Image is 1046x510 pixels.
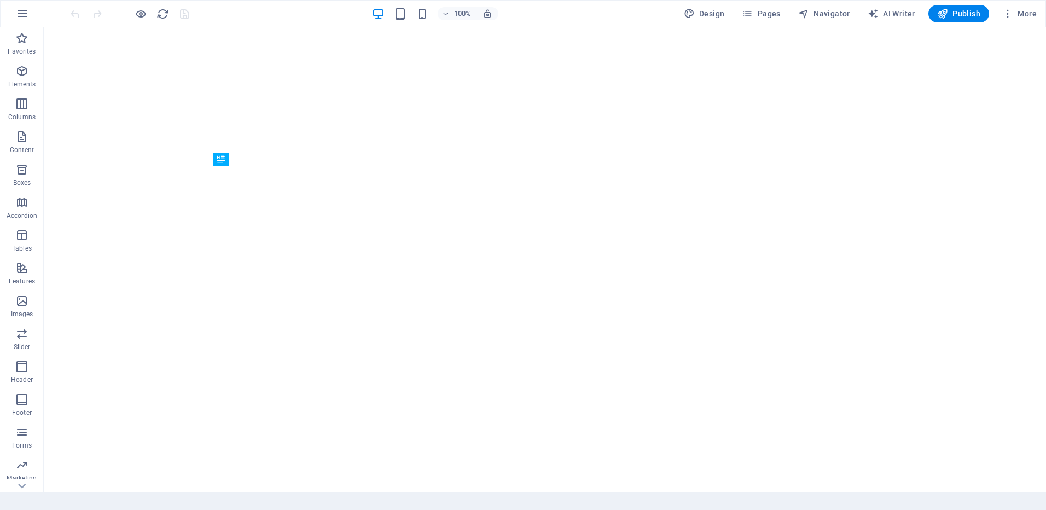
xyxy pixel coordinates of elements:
button: AI Writer [863,5,920,22]
p: Images [11,310,33,318]
p: Content [10,146,34,154]
p: Boxes [13,178,31,187]
p: Slider [14,343,31,351]
span: Pages [742,8,780,19]
p: Features [9,277,35,286]
span: Publish [937,8,980,19]
p: Columns [8,113,36,121]
p: Forms [12,441,32,450]
p: Marketing [7,474,37,483]
button: Design [679,5,729,22]
button: Click here to leave preview mode and continue editing [134,7,147,20]
p: Tables [12,244,32,253]
p: Accordion [7,211,37,220]
i: Reload page [156,8,169,20]
i: On resize automatically adjust zoom level to fit chosen device. [483,9,492,19]
button: Publish [928,5,989,22]
span: AI Writer [868,8,915,19]
p: Header [11,375,33,384]
span: More [1002,8,1037,19]
button: Navigator [794,5,855,22]
p: Footer [12,408,32,417]
p: Elements [8,80,36,89]
button: 100% [438,7,476,20]
button: Pages [737,5,785,22]
button: reload [156,7,169,20]
div: Design (Ctrl+Alt+Y) [679,5,729,22]
button: More [998,5,1041,22]
p: Favorites [8,47,36,56]
span: Design [684,8,725,19]
span: Navigator [798,8,850,19]
h6: 100% [454,7,472,20]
